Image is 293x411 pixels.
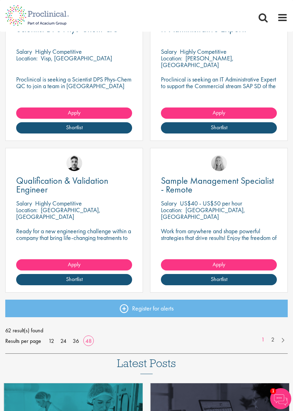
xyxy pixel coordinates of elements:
[41,54,112,62] p: Visp, [GEOGRAPHIC_DATA]
[16,228,132,261] p: Ready for a new engineering challenge within a company that bring life-changing treatments to the...
[16,107,132,119] a: Apply
[161,25,277,33] a: IT Administrative Expert.
[161,122,277,133] a: Shortlist
[161,228,277,248] p: Work from anywhere and shape powerful strategies that drive results! Enjoy the freedom of remote ...
[180,199,242,207] p: US$40 - US$50 per hour
[16,176,132,194] a: Qualification & Validation Engineer
[161,206,245,221] p: [GEOGRAPHIC_DATA], [GEOGRAPHIC_DATA]
[161,176,277,194] a: Sample Management Specialist - Remote
[70,337,82,345] a: 36
[58,337,69,345] a: 24
[161,54,234,69] p: [PERSON_NAME], [GEOGRAPHIC_DATA]
[16,259,132,270] a: Apply
[161,76,277,96] p: Proclinical is seeking an IT Administrative Expert to support the Commercial stream SAP SD of the...
[270,388,276,394] span: 1
[117,357,176,374] h3: Latest Posts
[161,259,277,270] a: Apply
[16,274,132,285] a: Shortlist
[161,47,177,56] span: Salary
[83,337,94,345] a: 48
[180,47,227,56] p: Highly Competitive
[68,109,80,116] span: Apply
[161,175,274,195] span: Sample Management Specialist - Remote
[161,206,182,214] span: Location:
[16,206,38,214] span: Location:
[161,199,177,207] span: Salary
[5,325,288,336] span: 62 result(s) found
[161,54,182,62] span: Location:
[213,261,225,268] span: Apply
[211,155,227,171] img: Shannon Briggs
[16,76,132,89] p: Proclinical is seeking a Scientist DPS Phys-Chem QC to join a team in [GEOGRAPHIC_DATA]
[161,274,277,285] a: Shortlist
[270,388,291,409] img: Chatbot
[16,175,108,195] span: Qualification & Validation Engineer
[268,336,278,344] a: 2
[16,199,32,207] span: Salary
[5,336,41,346] span: Results per page
[68,261,80,268] span: Apply
[66,155,82,171] img: Dean Fisher
[213,109,225,116] span: Apply
[161,107,277,119] a: Apply
[258,336,268,344] a: 1
[46,337,57,345] a: 12
[16,206,100,221] p: [GEOGRAPHIC_DATA], [GEOGRAPHIC_DATA]
[5,300,288,317] a: Register for alerts
[16,122,132,133] a: Shortlist
[35,199,82,207] p: Highly Competitive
